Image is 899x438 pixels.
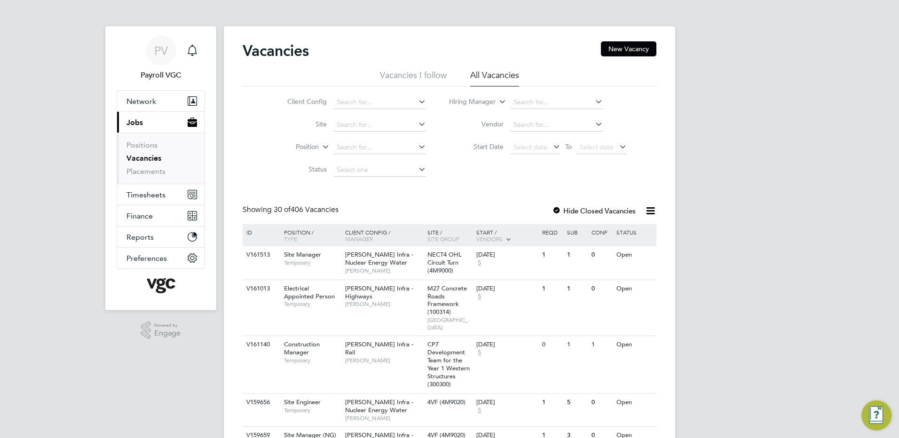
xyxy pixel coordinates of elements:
[126,97,156,106] span: Network
[565,246,589,264] div: 1
[427,284,467,316] span: M27 Concrete Roads Framework (100314)
[343,224,425,247] div: Client Config /
[117,248,205,268] button: Preferences
[141,321,181,339] a: Powered byEngage
[476,399,537,407] div: [DATE]
[565,224,589,240] div: Sub
[540,246,564,264] div: 1
[117,205,205,226] button: Finance
[244,394,277,411] div: V159656
[345,250,413,266] span: [PERSON_NAME] Infra - Nuclear Energy Water
[589,280,614,297] div: 0
[117,133,205,184] div: Jobs
[126,233,154,242] span: Reports
[470,70,519,86] li: All Vacancies
[614,336,655,353] div: Open
[565,394,589,411] div: 5
[476,293,482,301] span: 5
[614,246,655,264] div: Open
[284,340,320,356] span: Construction Manager
[345,235,373,242] span: Manager
[380,70,447,86] li: Vacancies I follow
[476,285,537,293] div: [DATE]
[589,394,614,411] div: 0
[345,398,413,414] span: [PERSON_NAME] Infra - Nuclear Energy Water
[126,190,166,199] span: Timesheets
[126,254,167,263] span: Preferences
[589,246,614,264] div: 0
[562,141,575,153] span: To
[601,41,656,56] button: New Vacancy
[154,329,181,337] span: Engage
[284,259,340,266] span: Temporary
[476,235,503,242] span: Vendors
[540,224,564,240] div: Reqd
[244,336,277,353] div: V161140
[284,250,321,258] span: Site Manager
[345,284,413,300] span: [PERSON_NAME] Infra - Highways
[513,143,547,151] span: Select date
[273,120,327,128] label: Site
[273,165,327,173] label: Status
[449,120,504,128] label: Vendor
[476,349,482,357] span: 5
[476,407,482,415] span: 5
[476,259,482,267] span: 5
[333,96,426,109] input: Search for...
[861,400,891,430] button: Engage Resource Center
[277,224,343,247] div: Position /
[333,118,426,132] input: Search for...
[476,251,537,259] div: [DATE]
[243,205,340,215] div: Showing
[244,280,277,297] div: V161013
[427,398,465,406] span: 4VF (4M9020)
[126,118,143,127] span: Jobs
[105,26,216,310] nav: Main navigation
[154,321,181,329] span: Powered by
[427,316,472,331] span: [GEOGRAPHIC_DATA]
[510,118,603,132] input: Search for...
[265,142,319,152] label: Position
[614,394,655,411] div: Open
[117,112,205,133] button: Jobs
[427,250,462,274] span: NECT4 OHL Circuit Turn (4M9000)
[345,340,413,356] span: [PERSON_NAME] Infra - Rail
[614,280,655,297] div: Open
[117,36,205,81] a: PVPayroll VGC
[510,96,603,109] input: Search for...
[427,340,470,388] span: CP7 Development Team for the Year 1 Western Structures (300300)
[580,143,614,151] span: Select date
[540,280,564,297] div: 1
[284,398,321,406] span: Site Engineer
[589,336,614,353] div: 1
[425,224,474,247] div: Site /
[117,227,205,247] button: Reports
[540,394,564,411] div: 1
[243,41,309,60] h2: Vacancies
[565,280,589,297] div: 1
[117,278,205,293] a: Go to home page
[540,336,564,353] div: 0
[273,97,327,106] label: Client Config
[565,336,589,353] div: 1
[284,284,335,300] span: Electrical Appointed Person
[244,224,277,240] div: ID
[274,205,291,214] span: 30 of
[442,97,496,107] label: Hiring Manager
[284,235,297,242] span: Type
[427,235,459,242] span: Site Group
[147,278,175,293] img: vgcgroup-logo-retina.png
[274,205,339,214] span: 406 Vacancies
[126,211,153,220] span: Finance
[126,141,158,149] a: Positions
[345,300,423,308] span: [PERSON_NAME]
[117,91,205,111] button: Network
[474,224,540,248] div: Start /
[126,167,166,176] a: Placements
[126,154,161,163] a: Vacancies
[449,142,504,151] label: Start Date
[552,206,636,215] label: Hide Closed Vacancies
[244,246,277,264] div: V161513
[284,300,340,308] span: Temporary
[614,224,655,240] div: Status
